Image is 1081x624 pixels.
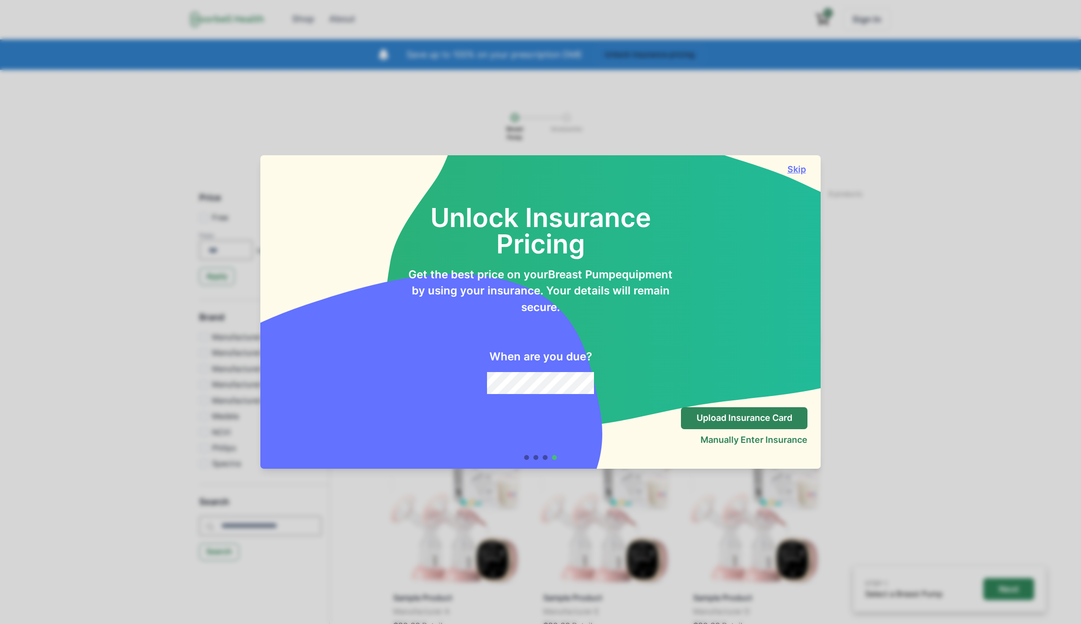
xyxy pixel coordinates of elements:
p: Get the best price on your Breast Pump equipment by using your insurance. Your details will remai... [407,266,674,315]
button: Manually Enter Insurance [700,435,807,445]
button: Upload Insurance Card [681,407,807,429]
p: Upload Insurance Card [697,413,792,423]
button: Skip [785,164,807,174]
h2: Unlock Insurance Pricing [407,179,674,257]
h2: When are you due? [489,350,592,363]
